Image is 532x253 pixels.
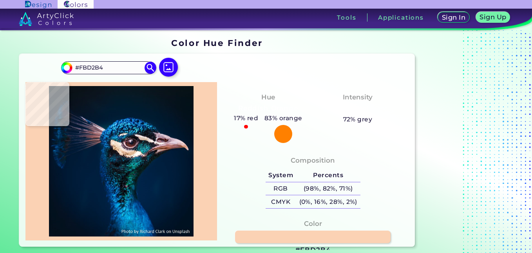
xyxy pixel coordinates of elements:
h3: Tools [337,15,356,20]
h3: Reddish Orange [235,104,302,113]
h5: 72% grey [343,114,373,125]
input: type color.. [72,62,145,73]
h5: System [266,169,296,182]
img: icon picture [159,58,178,77]
h3: Pastel [343,104,373,113]
h5: RGB [266,182,296,195]
h4: Hue [261,92,275,103]
h4: Color [304,218,322,229]
a: Sign Up [478,13,508,22]
h5: (0%, 16%, 28%, 2%) [296,195,360,208]
a: Sign In [439,13,468,22]
h5: 83% orange [261,113,305,123]
h5: Sign In [443,15,465,20]
h4: Composition [291,155,335,166]
img: icon search [145,62,156,73]
img: ArtyClick Design logo [25,1,51,8]
h3: Applications [378,15,424,20]
h5: Sign Up [481,14,505,20]
h5: CMYK [266,195,296,208]
h5: (98%, 82%, 71%) [296,182,360,195]
h1: Color Hue Finder [171,37,262,49]
h5: Percents [296,169,360,182]
iframe: Advertisement [418,35,516,250]
h4: Intensity [343,92,373,103]
img: img_pavlin.jpg [29,86,213,236]
img: logo_artyclick_colors_white.svg [19,12,74,26]
h5: 17% red [231,113,261,123]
